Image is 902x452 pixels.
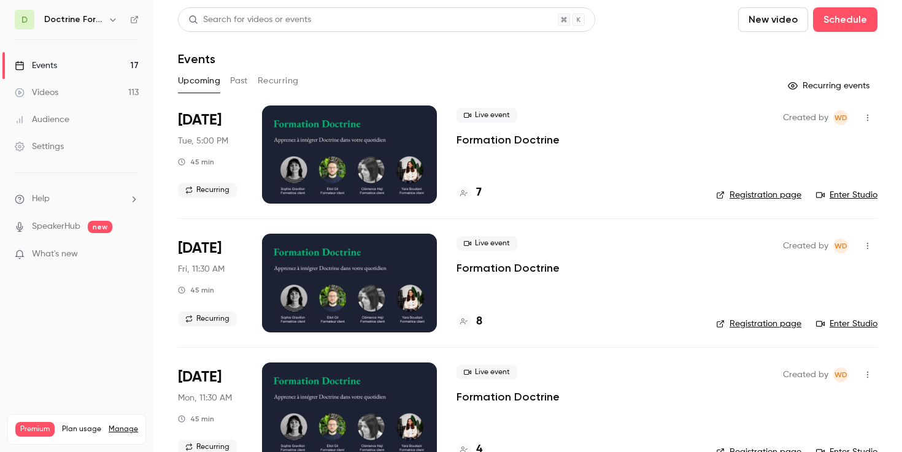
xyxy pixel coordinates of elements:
[738,7,808,32] button: New video
[21,13,28,26] span: D
[457,236,517,251] span: Live event
[816,318,877,330] a: Enter Studio
[62,424,101,434] span: Plan usage
[178,183,237,197] span: Recurring
[44,13,103,26] h6: Doctrine Formation Avocats
[15,193,139,205] li: help-dropdown-opener
[178,367,222,387] span: [DATE]
[32,248,78,261] span: What's new
[716,189,801,201] a: Registration page
[457,108,517,123] span: Live event
[457,365,517,380] span: Live event
[32,193,50,205] span: Help
[15,140,64,153] div: Settings
[457,261,560,275] a: Formation Doctrine
[178,52,215,66] h1: Events
[178,312,237,326] span: Recurring
[833,239,848,253] span: Webinar Doctrine
[178,135,228,147] span: Tue, 5:00 PM
[124,249,139,260] iframe: Noticeable Trigger
[783,367,828,382] span: Created by
[178,414,214,424] div: 45 min
[178,110,222,130] span: [DATE]
[32,220,80,233] a: SpeakerHub
[476,185,482,201] h4: 7
[716,318,801,330] a: Registration page
[109,424,138,434] a: Manage
[457,389,560,404] a: Formation Doctrine
[178,263,225,275] span: Fri, 11:30 AM
[833,367,848,382] span: Webinar Doctrine
[178,239,222,258] span: [DATE]
[258,71,299,91] button: Recurring
[178,71,220,91] button: Upcoming
[178,392,232,404] span: Mon, 11:30 AM
[178,157,214,167] div: 45 min
[188,13,311,26] div: Search for videos or events
[782,76,877,96] button: Recurring events
[230,71,248,91] button: Past
[816,189,877,201] a: Enter Studio
[835,239,847,253] span: WD
[88,221,112,233] span: new
[835,367,847,382] span: WD
[178,285,214,295] div: 45 min
[15,59,57,72] div: Events
[783,239,828,253] span: Created by
[457,132,560,147] a: Formation Doctrine
[178,105,242,204] div: Oct 14 Tue, 5:00 PM (Europe/Paris)
[476,313,482,330] h4: 8
[457,313,482,330] a: 8
[178,234,242,332] div: Oct 17 Fri, 11:30 AM (Europe/Paris)
[15,422,55,437] span: Premium
[15,113,69,126] div: Audience
[833,110,848,125] span: Webinar Doctrine
[457,185,482,201] a: 7
[783,110,828,125] span: Created by
[813,7,877,32] button: Schedule
[15,86,58,99] div: Videos
[835,110,847,125] span: WD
